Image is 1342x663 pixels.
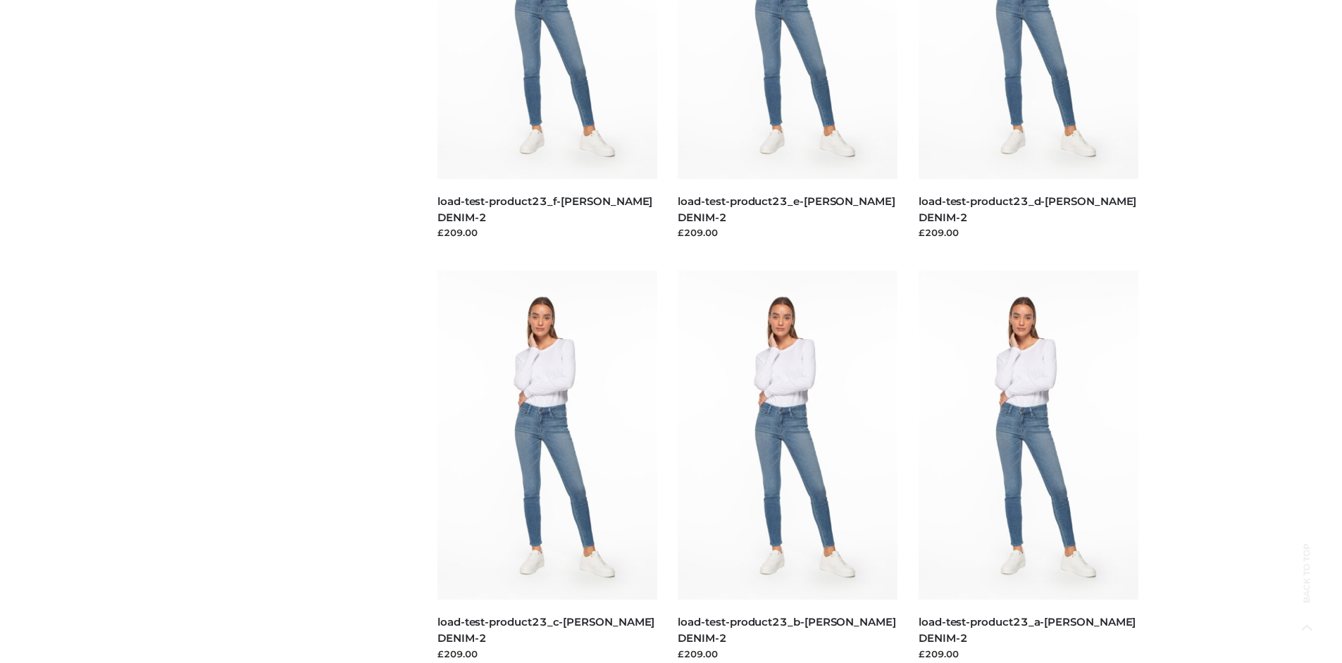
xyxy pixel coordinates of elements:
[919,194,1136,224] a: load-test-product23_d-[PERSON_NAME] DENIM-2
[678,647,897,661] div: £209.00
[919,615,1136,645] a: load-test-product23_a-[PERSON_NAME] DENIM-2
[437,194,652,224] a: load-test-product23_f-[PERSON_NAME] DENIM-2
[1289,568,1324,603] span: Back to top
[919,225,1138,240] div: £209.00
[437,225,657,240] div: £209.00
[919,647,1138,661] div: £209.00
[437,615,654,645] a: load-test-product23_c-[PERSON_NAME] DENIM-2
[678,225,897,240] div: £209.00
[678,194,895,224] a: load-test-product23_e-[PERSON_NAME] DENIM-2
[678,615,895,645] a: load-test-product23_b-[PERSON_NAME] DENIM-2
[437,647,657,661] div: £209.00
